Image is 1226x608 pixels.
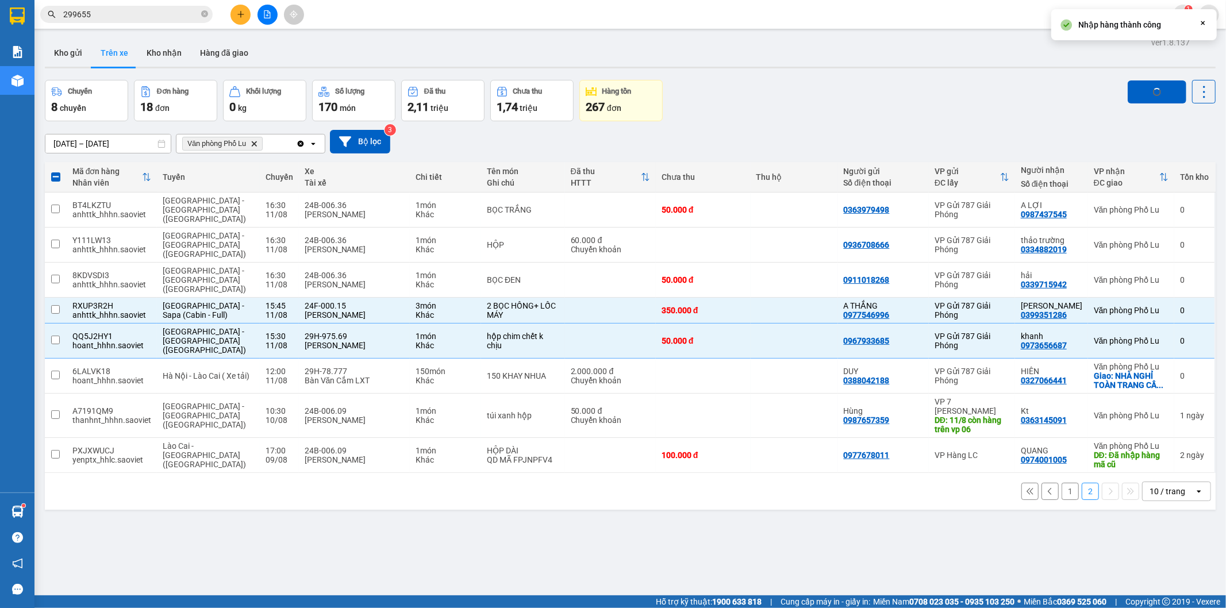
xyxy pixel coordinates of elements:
div: Thu hộ [756,172,832,182]
span: 267 [586,100,605,114]
button: Số lượng170món [312,80,395,121]
sup: 3 [385,124,396,136]
div: 16:30 [266,236,293,245]
div: 50.000 đ [571,406,650,415]
button: Đã thu2,11 triệu [401,80,485,121]
div: thanhnt_hhhn.saoviet [72,415,151,425]
div: 1 [1180,411,1209,420]
div: [PERSON_NAME] [305,341,404,350]
div: khanh [1021,332,1082,341]
div: 11/08 [266,341,293,350]
div: 50.000 đ [662,205,745,214]
div: Chuyển khoản [571,415,650,425]
sup: 1 [22,504,25,507]
span: 8 [51,100,57,114]
span: close-circle [201,10,208,17]
img: warehouse-icon [11,75,24,87]
div: Tồn kho [1180,172,1209,182]
div: 11/08 [266,210,293,219]
div: túi xanh hộp [487,411,559,420]
div: BỌC TRẮNG [487,205,559,214]
span: ngày [1186,451,1204,460]
div: Y111LW13 [72,236,151,245]
div: Giao: NHÀ NGHỈ TOÀN TRANG CẦU BẮC NGẦM [1094,371,1169,390]
div: 15:30 [266,332,293,341]
button: Đơn hàng18đơn [134,80,217,121]
div: Số lượng [335,87,364,95]
span: [GEOGRAPHIC_DATA] - Sapa (Cabin - Full) [163,301,244,320]
div: Người nhận [1021,166,1082,175]
div: 6LALVK18 [72,367,151,376]
div: 0987657359 [844,415,890,425]
button: Chuyến8chuyến [45,80,128,121]
div: VP Gửi 787 Giải Phóng [935,201,1009,219]
div: 100.000 đ [662,451,745,460]
span: kg [238,103,247,113]
div: BỌC ĐEN [487,275,559,284]
button: 1 [1062,483,1079,500]
div: HTTT [571,178,641,187]
button: loading Nhập hàng [1128,80,1186,103]
span: 18 [140,100,153,114]
div: [PERSON_NAME] [305,415,404,425]
div: 0 [1180,205,1209,214]
div: 24B-006.09 [305,406,404,415]
div: 09/08 [266,455,293,464]
span: ⚪️ [1017,599,1021,604]
div: 11/08 [266,245,293,254]
div: 0 [1180,306,1209,315]
span: [GEOGRAPHIC_DATA] - [GEOGRAPHIC_DATA] ([GEOGRAPHIC_DATA]) [163,327,246,355]
span: hungnq_hhlu.saoviet [1070,7,1173,21]
div: Văn phòng Phố Lu [1094,362,1169,371]
span: 2,11 [408,100,429,114]
div: Số điện thoại [1021,179,1082,188]
div: Chuyến [266,172,293,182]
button: Kho nhận [137,39,191,67]
div: Xe [305,167,404,176]
div: anhttk_hhhn.saoviet [72,280,151,289]
button: Trên xe [91,39,137,67]
div: thảo trường [1021,236,1082,245]
div: Văn phòng Phố Lu [1094,240,1169,249]
img: solution-icon [11,46,24,58]
div: 0974001005 [1021,455,1067,464]
div: Khác [416,280,475,289]
div: 0 [1180,371,1209,380]
div: Chuyển khoản [571,376,650,385]
div: VP Gửi 787 Giải Phóng [935,271,1009,289]
div: 0 [1180,336,1209,345]
div: Khác [416,455,475,464]
button: aim [284,5,304,25]
div: 0967933685 [844,336,890,345]
div: Chuyển khoản [571,245,650,254]
div: HỘP DÀI [487,446,559,455]
div: Khác [416,210,475,219]
div: Khác [416,341,475,350]
div: 50.000 đ [662,275,745,284]
div: Khác [416,376,475,385]
div: Đơn hàng [157,87,189,95]
div: ĐC lấy [935,178,1000,187]
strong: 1900 633 818 [712,597,762,606]
sup: 1 [1185,5,1193,13]
div: BT4LKZTU [72,201,151,210]
div: 150 KHAY NHUA [487,371,559,380]
strong: 0708 023 035 - 0935 103 250 [909,597,1014,606]
img: logo-vxr [10,7,25,25]
div: 1 món [416,201,475,210]
div: 29H-975.69 [305,332,404,341]
div: 2 BỌC HỒNG+ LỐC MÁY [487,301,559,320]
div: PXJXWUCJ [72,446,151,455]
span: notification [12,558,23,569]
span: aim [290,10,298,18]
span: search [48,10,56,18]
button: plus [230,5,251,25]
div: Chi tiết [416,172,475,182]
div: 1 món [416,271,475,280]
span: [GEOGRAPHIC_DATA] - [GEOGRAPHIC_DATA] ([GEOGRAPHIC_DATA]) [163,196,246,224]
button: 2 [1082,483,1099,500]
div: 11/08 [266,280,293,289]
div: 24B-006.09 [305,446,404,455]
strong: 0369 525 060 [1057,597,1106,606]
span: Văn phòng Phố Lu [187,139,246,148]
